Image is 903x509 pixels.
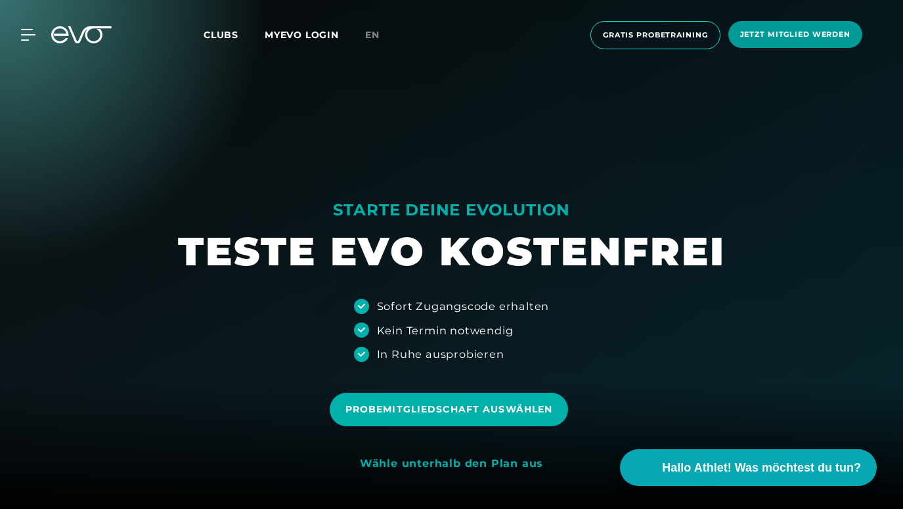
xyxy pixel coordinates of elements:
[204,28,265,41] a: Clubs
[204,29,238,41] span: Clubs
[365,28,395,43] a: en
[265,29,339,41] a: MYEVO LOGIN
[620,449,877,486] button: Hallo Athlet! Was möchtest du tun?
[365,29,380,41] span: en
[724,21,866,49] a: Jetzt Mitglied werden
[377,322,514,338] div: Kein Termin notwendig
[330,383,573,436] a: Probemitgliedschaft auswählen
[377,298,550,314] div: Sofort Zugangscode erhalten
[603,30,708,41] span: Gratis Probetraining
[377,346,504,362] div: In Ruhe ausprobieren
[178,200,726,221] div: STARTE DEINE EVOLUTION
[178,226,726,277] h1: TESTE EVO KOSTENFREI
[345,403,552,416] span: Probemitgliedschaft auswählen
[586,21,724,49] a: Gratis Probetraining
[360,457,543,471] div: Wähle unterhalb den Plan aus
[662,459,861,477] span: Hallo Athlet! Was möchtest du tun?
[740,29,850,40] span: Jetzt Mitglied werden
